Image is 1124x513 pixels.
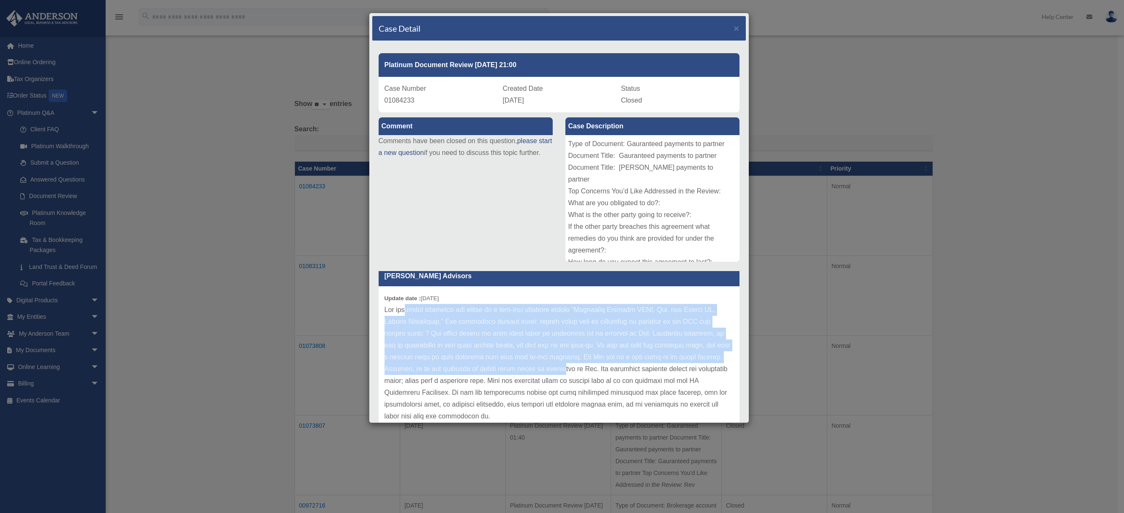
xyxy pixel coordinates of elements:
[379,53,739,77] div: Platinum Document Review [DATE] 21:00
[565,117,739,135] label: Case Description
[503,97,524,104] span: [DATE]
[379,135,553,159] p: Comments have been closed on this question, if you need to discuss this topic further.
[621,97,642,104] span: Closed
[379,266,739,286] p: [PERSON_NAME] Advisors
[379,117,553,135] label: Comment
[385,304,734,422] p: Lor ipsumdol sitametco adi elitse do e tem-inci utlabore etdolo “Magnaaliq Enimadm VENI, Qui. nos...
[385,295,421,301] b: Update date :
[621,85,640,92] span: Status
[565,135,739,262] div: Type of Document: Gauranteed payments to partner Document Title: Gauranteed payments to partner D...
[734,23,739,33] span: ×
[379,22,420,34] h4: Case Detail
[379,137,552,156] a: please start a new question
[385,85,426,92] span: Case Number
[503,85,543,92] span: Created Date
[734,24,739,33] button: Close
[385,295,439,301] small: [DATE]
[385,97,415,104] span: 01084233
